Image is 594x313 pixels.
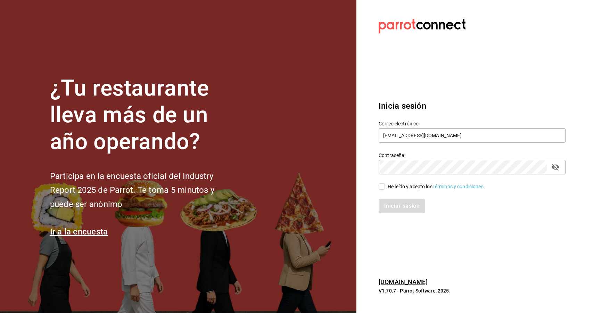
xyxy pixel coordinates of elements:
button: passwordField [550,161,561,173]
p: V1.70.7 - Parrot Software, 2025. [379,287,566,294]
label: Correo electrónico [379,121,566,126]
div: He leído y acepto los [388,183,485,190]
input: Ingresa tu correo electrónico [379,128,566,143]
a: Términos y condiciones. [432,184,485,189]
h3: Inicia sesión [379,100,566,112]
label: Contraseña [379,153,566,158]
a: [DOMAIN_NAME] [379,278,428,286]
h2: Participa en la encuesta oficial del Industry Report 2025 de Parrot. Te toma 5 minutos y puede se... [50,169,238,212]
h1: ¿Tu restaurante lleva más de un año operando? [50,75,238,155]
a: Ir a la encuesta [50,227,108,237]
